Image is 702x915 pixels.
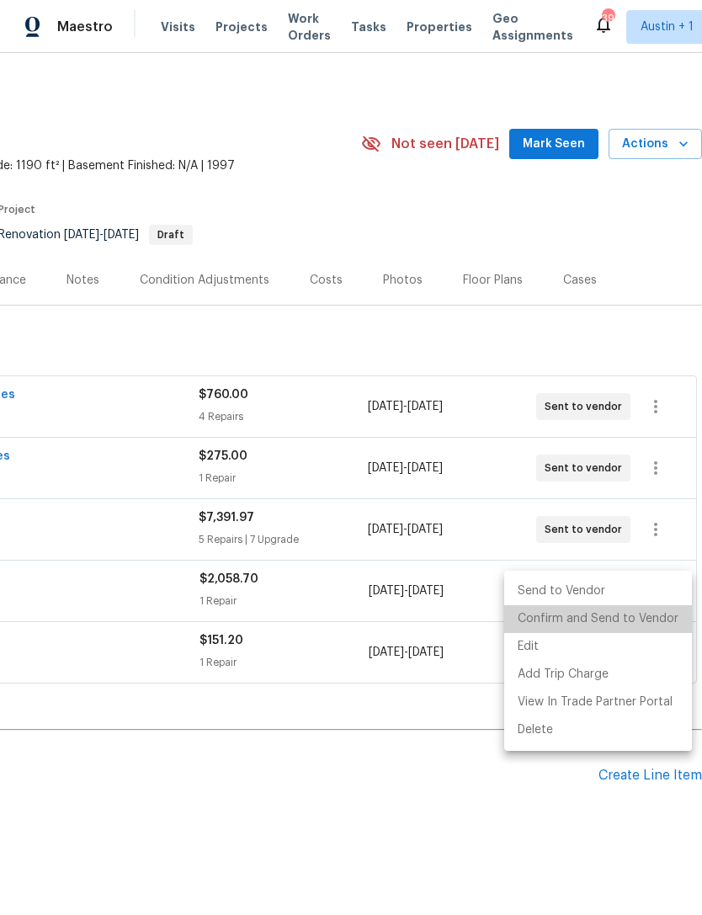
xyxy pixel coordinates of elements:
li: View In Trade Partner Portal [504,689,692,716]
li: Edit [504,633,692,661]
li: Add Trip Charge [504,661,692,689]
li: Delete [504,716,692,744]
li: Confirm and Send to Vendor [504,605,692,633]
li: Send to Vendor [504,577,692,605]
